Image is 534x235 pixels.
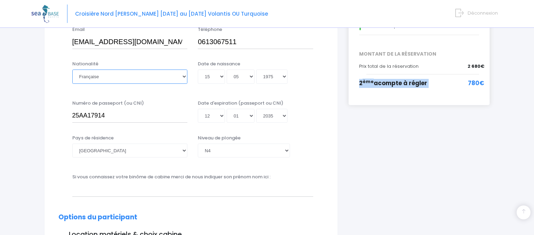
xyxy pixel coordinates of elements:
h2: Options du participant [58,213,324,221]
label: Date de naissance [198,60,240,67]
label: Niveau de plongée [198,135,241,141]
span: 780€ [468,79,484,88]
span: Déconnexion [468,10,498,16]
label: Pays de résidence [72,135,114,141]
span: 1 340€ [367,22,384,29]
label: Si vous connaissez votre binôme de cabine merci de nous indiquer son prénom nom ici : [72,173,270,180]
span: Croisière Nord [PERSON_NAME] [DATE] au [DATE] Volantis OU Turquoise [75,10,268,17]
span: 2 acompte à régler [359,79,427,87]
label: Nationalité [72,60,98,67]
span: 2 680€ [468,63,484,70]
span: MONTANT DE LA RÉSERVATION [354,50,485,58]
sup: ème [363,79,374,84]
label: Numéro de passeport (ou CNI) [72,100,144,107]
label: Téléphone [198,26,222,33]
label: Email [72,26,85,33]
span: Prix total de la réservation [359,63,419,70]
label: Date d'expiration (passeport ou CNI) [198,100,283,107]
